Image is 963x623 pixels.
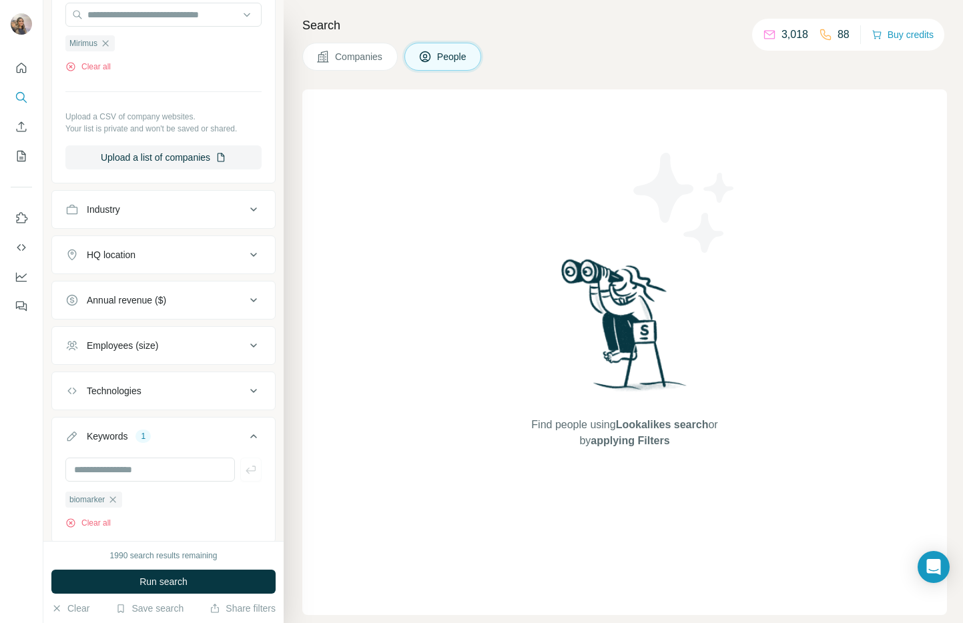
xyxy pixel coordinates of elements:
div: HQ location [87,248,135,261]
button: Use Surfe API [11,235,32,259]
span: Companies [335,50,384,63]
button: Clear all [65,517,111,529]
span: People [437,50,468,63]
button: Quick start [11,56,32,80]
p: 3,018 [781,27,808,43]
button: Use Surfe on LinkedIn [11,206,32,230]
button: Keywords1 [52,420,275,458]
button: Dashboard [11,265,32,289]
img: Surfe Illustration - Stars [625,143,745,263]
button: Run search [51,570,276,594]
button: Share filters [210,602,276,615]
span: biomarker [69,494,105,506]
button: Clear all [65,61,111,73]
button: Feedback [11,294,32,318]
button: Industry [52,193,275,225]
p: 88 [838,27,850,43]
span: Find people using or by [518,417,731,449]
div: 1 [135,430,151,442]
div: Annual revenue ($) [87,293,166,307]
button: HQ location [52,239,275,271]
img: Avatar [11,13,32,35]
button: Technologies [52,375,275,407]
button: Enrich CSV [11,115,32,139]
div: Keywords [87,430,127,443]
span: Lookalikes search [616,419,709,430]
span: Mirimus [69,37,97,49]
button: Annual revenue ($) [52,284,275,316]
button: Employees (size) [52,330,275,362]
span: applying Filters [591,435,669,446]
p: Upload a CSV of company websites. [65,111,262,123]
img: Surfe Illustration - Woman searching with binoculars [555,255,694,404]
div: Industry [87,203,120,216]
div: Technologies [87,384,141,398]
button: Search [11,85,32,109]
p: Your list is private and won't be saved or shared. [65,123,262,135]
button: Clear [51,602,89,615]
button: Upload a list of companies [65,145,262,169]
button: My lists [11,144,32,168]
button: Save search [115,602,184,615]
div: Open Intercom Messenger [918,551,950,583]
span: Run search [139,575,188,588]
h4: Search [302,16,947,35]
div: 1990 search results remaining [110,550,218,562]
button: Buy credits [872,25,934,44]
div: Employees (size) [87,339,158,352]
